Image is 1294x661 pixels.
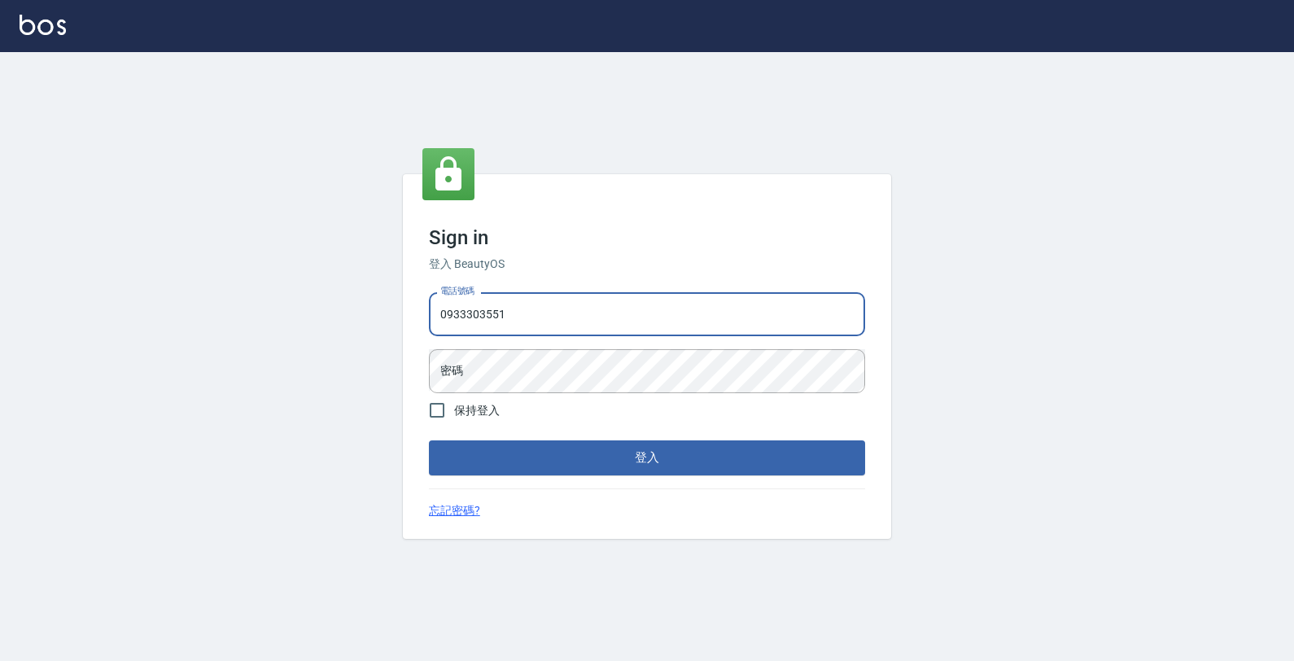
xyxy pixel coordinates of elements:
label: 電話號碼 [440,285,474,297]
h6: 登入 BeautyOS [429,256,865,273]
span: 保持登入 [454,402,500,419]
img: Logo [20,15,66,35]
a: 忘記密碼? [429,502,480,519]
h3: Sign in [429,226,865,249]
button: 登入 [429,440,865,475]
